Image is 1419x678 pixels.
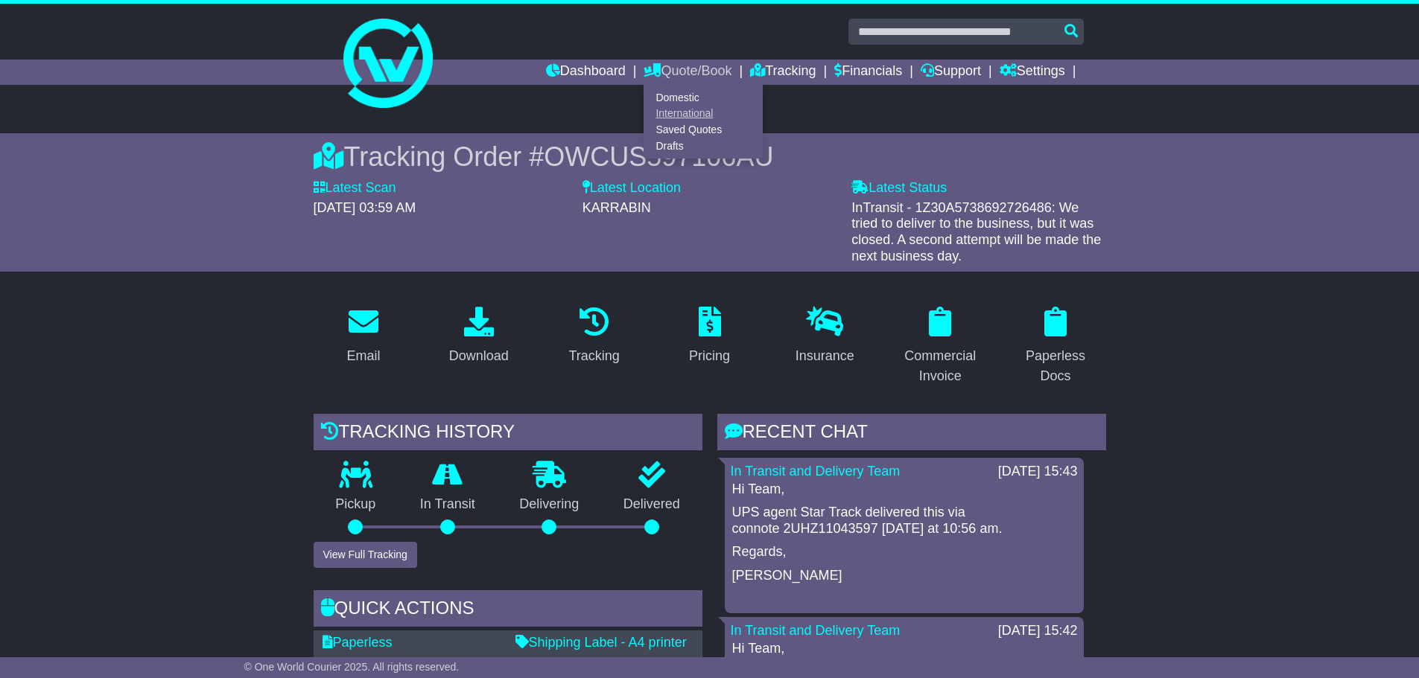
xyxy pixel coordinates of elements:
[732,641,1076,657] p: Hi Team,
[732,482,1076,498] p: Hi Team,
[732,544,1076,560] p: Regards,
[644,138,762,154] a: Drafts
[644,85,763,159] div: Quote/Book
[998,623,1078,639] div: [DATE] 15:42
[244,661,460,673] span: © One World Courier 2025. All rights reserved.
[346,346,380,366] div: Email
[439,301,518,371] a: Download
[679,301,740,371] a: Pricing
[921,60,981,85] a: Support
[546,60,626,85] a: Dashboard
[644,122,762,138] a: Saved Quotes
[900,346,981,386] div: Commercial Invoice
[851,200,1101,263] span: InTransit - 1Z30A5738692726486: We tried to deliver to the business, but it was closed. A second ...
[314,141,1106,173] div: Tracking Order #
[1000,60,1065,85] a: Settings
[582,200,651,215] span: KARRABIN
[732,568,1076,584] p: [PERSON_NAME]
[998,464,1078,480] div: [DATE] 15:43
[851,180,947,196] label: Latest Status
[786,301,864,371] a: Insurance
[644,60,731,85] a: Quote/Book
[601,496,702,513] p: Delivered
[498,496,602,513] p: Delivering
[314,590,702,630] div: Quick Actions
[750,60,816,85] a: Tracking
[731,623,901,638] a: In Transit and Delivery Team
[732,505,1076,537] p: UPS agent Star Track delivered this via connote 2UHZ11043597 [DATE] at 10:56 am.
[323,635,393,650] a: Paperless
[314,180,396,196] label: Latest Scan
[582,180,681,196] label: Latest Location
[796,346,854,366] div: Insurance
[314,200,416,215] span: [DATE] 03:59 AM
[398,496,498,513] p: In Transit
[337,301,390,371] a: Email
[544,141,773,172] span: OWCUS597106AU
[717,414,1106,454] div: RECENT CHAT
[314,414,702,454] div: Tracking history
[515,635,687,650] a: Shipping Label - A4 printer
[689,346,730,366] div: Pricing
[314,542,417,568] button: View Full Tracking
[1006,301,1106,391] a: Paperless Docs
[731,464,901,479] a: In Transit and Delivery Team
[314,496,399,513] p: Pickup
[559,301,629,371] a: Tracking
[1015,346,1096,386] div: Paperless Docs
[449,346,509,366] div: Download
[644,89,762,106] a: Domestic
[890,301,991,391] a: Commercial Invoice
[644,106,762,122] a: International
[568,346,619,366] div: Tracking
[834,60,902,85] a: Financials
